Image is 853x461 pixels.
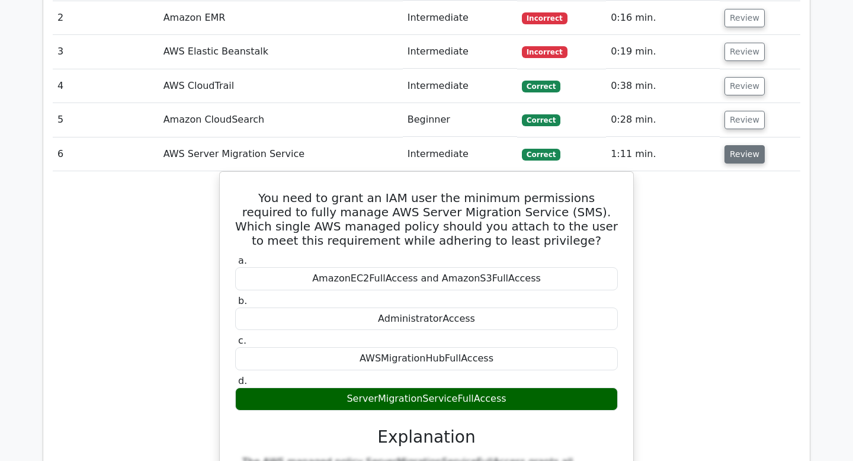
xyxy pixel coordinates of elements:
button: Review [724,9,765,27]
td: AWS CloudTrail [159,69,403,103]
button: Review [724,145,765,164]
td: AWS Elastic Beanstalk [159,35,403,69]
span: c. [238,335,246,346]
h5: You need to grant an IAM user the minimum permissions required to fully manage AWS Server Migrati... [234,191,619,248]
span: Correct [522,149,560,161]
button: Review [724,111,765,129]
span: a. [238,255,247,266]
td: Intermediate [403,1,517,35]
td: 0:38 min. [606,69,720,103]
td: Intermediate [403,35,517,69]
td: 0:19 min. [606,35,720,69]
td: 3 [53,35,159,69]
td: 6 [53,137,159,171]
td: 2 [53,1,159,35]
td: 0:28 min. [606,103,720,137]
h3: Explanation [242,427,611,447]
span: Incorrect [522,12,567,24]
span: Incorrect [522,46,567,58]
td: Intermediate [403,69,517,103]
td: Amazon EMR [159,1,403,35]
div: AmazonEC2FullAccess and AmazonS3FullAccess [235,267,618,290]
td: Beginner [403,103,517,137]
td: 1:11 min. [606,137,720,171]
div: ServerMigrationServiceFullAccess [235,388,618,411]
td: Amazon CloudSearch [159,103,403,137]
span: Correct [522,114,560,126]
button: Review [724,77,765,95]
div: AdministratorAccess [235,308,618,331]
td: AWS Server Migration Service [159,137,403,171]
td: 4 [53,69,159,103]
div: AWSMigrationHubFullAccess [235,347,618,370]
td: 5 [53,103,159,137]
span: Correct [522,81,560,92]
span: d. [238,375,247,386]
button: Review [724,43,765,61]
span: b. [238,295,247,306]
td: 0:16 min. [606,1,720,35]
td: Intermediate [403,137,517,171]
